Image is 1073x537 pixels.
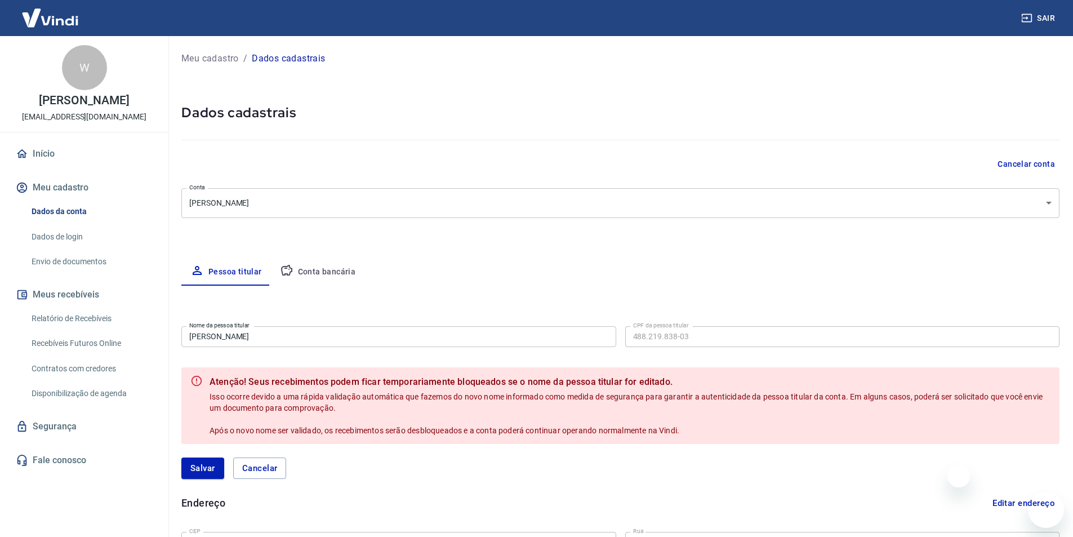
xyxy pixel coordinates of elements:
[189,527,200,535] label: CEP
[181,458,224,479] button: Salvar
[181,104,1059,122] h5: Dados cadastrais
[233,458,287,479] button: Cancelar
[181,52,239,65] a: Meu cadastro
[27,357,155,380] a: Contratos com credores
[993,154,1059,175] button: Cancelar conta
[210,375,1050,389] b: Atenção! Seus recebimentos podem ficar temporariamente bloqueados se o nome da pessoa titular for...
[27,332,155,355] a: Recebíveis Futuros Online
[14,448,155,473] a: Fale conosco
[62,45,107,90] div: W
[14,141,155,166] a: Início
[210,392,1044,435] span: Isso ocorre devido a uma rápida validação automática que fazemos do novo nome informado como medi...
[189,321,250,330] label: Nome da pessoa titular
[14,175,155,200] button: Meu cadastro
[14,282,155,307] button: Meus recebíveis
[14,1,87,35] img: Vindi
[181,259,271,286] button: Pessoa titular
[633,321,689,330] label: CPF da pessoa titular
[27,307,155,330] a: Relatório de Recebíveis
[947,465,970,487] iframe: Fechar mensagem
[243,52,247,65] p: /
[14,414,155,439] a: Segurança
[39,95,129,106] p: [PERSON_NAME]
[271,259,365,286] button: Conta bancária
[181,188,1059,218] div: [PERSON_NAME]
[1028,492,1064,528] iframe: Botão para abrir a janela de mensagens
[252,52,325,65] p: Dados cadastrais
[1019,8,1059,29] button: Sair
[633,527,644,535] label: Rua
[27,225,155,248] a: Dados de login
[988,492,1059,514] button: Editar endereço
[181,495,225,511] h6: Endereço
[27,200,155,223] a: Dados da conta
[189,183,205,192] label: Conta
[27,250,155,273] a: Envio de documentos
[27,382,155,405] a: Disponibilização de agenda
[22,111,146,123] p: [EMAIL_ADDRESS][DOMAIN_NAME]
